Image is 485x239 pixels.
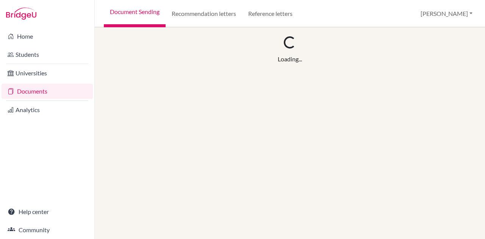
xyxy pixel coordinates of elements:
[278,55,302,64] div: Loading...
[2,204,93,219] a: Help center
[2,84,93,99] a: Documents
[2,102,93,117] a: Analytics
[2,29,93,44] a: Home
[2,47,93,62] a: Students
[2,66,93,81] a: Universities
[417,6,476,21] button: [PERSON_NAME]
[2,222,93,237] a: Community
[6,8,36,20] img: Bridge-U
